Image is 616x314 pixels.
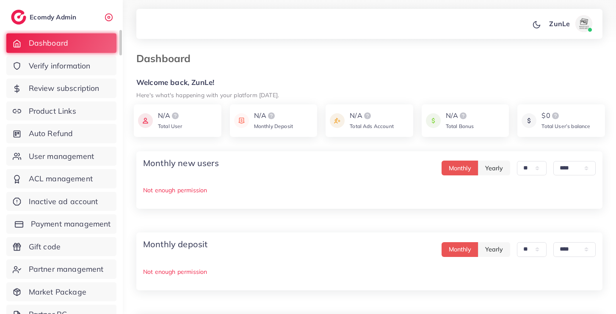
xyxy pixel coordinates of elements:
[478,242,510,257] button: Yearly
[550,111,561,121] img: logo
[544,15,596,32] a: ZunLeavatar
[143,239,207,249] h4: Monthly deposit
[30,13,78,21] h2: Ecomdy Admin
[254,111,293,121] div: N/A
[446,123,474,129] span: Total Bonus
[29,173,93,184] span: ACL management
[6,33,116,53] a: Dashboard
[158,123,182,129] span: Total User
[549,19,570,29] p: ZunLe
[31,218,111,229] span: Payment management
[442,161,478,175] button: Monthly
[29,264,104,275] span: Partner management
[6,124,116,143] a: Auto Refund
[29,151,94,162] span: User management
[6,56,116,76] a: Verify information
[446,111,474,121] div: N/A
[575,15,592,32] img: avatar
[136,91,279,98] small: Here's what's happening with your platform [DATE].
[29,106,76,117] span: Product Links
[11,10,78,25] a: logoEcomdy Admin
[143,158,219,168] h4: Monthly new users
[143,185,596,195] p: Not enough permission
[6,147,116,166] a: User management
[136,78,602,87] h5: Welcome back, ZunLe!
[254,123,293,129] span: Monthly Deposit
[29,38,68,49] span: Dashboard
[6,192,116,211] a: Inactive ad account
[136,52,197,65] h3: Dashboard
[29,196,98,207] span: Inactive ad account
[362,111,373,121] img: logo
[6,282,116,302] a: Market Package
[330,111,345,131] img: icon payment
[6,214,116,234] a: Payment management
[522,111,536,131] img: icon payment
[29,83,99,94] span: Review subscription
[458,111,468,121] img: logo
[350,123,394,129] span: Total Ads Account
[442,242,478,257] button: Monthly
[266,111,276,121] img: logo
[29,287,86,298] span: Market Package
[541,111,590,121] div: $0
[234,111,249,131] img: icon payment
[29,128,73,139] span: Auto Refund
[11,10,26,25] img: logo
[158,111,182,121] div: N/A
[478,161,510,175] button: Yearly
[350,111,394,121] div: N/A
[143,267,596,277] p: Not enough permission
[6,101,116,121] a: Product Links
[170,111,180,121] img: logo
[6,259,116,279] a: Partner management
[29,60,91,71] span: Verify information
[6,169,116,188] a: ACL management
[29,241,61,252] span: Gift code
[541,123,590,129] span: Total User’s balance
[138,111,153,131] img: icon payment
[426,111,441,131] img: icon payment
[6,79,116,98] a: Review subscription
[6,237,116,257] a: Gift code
